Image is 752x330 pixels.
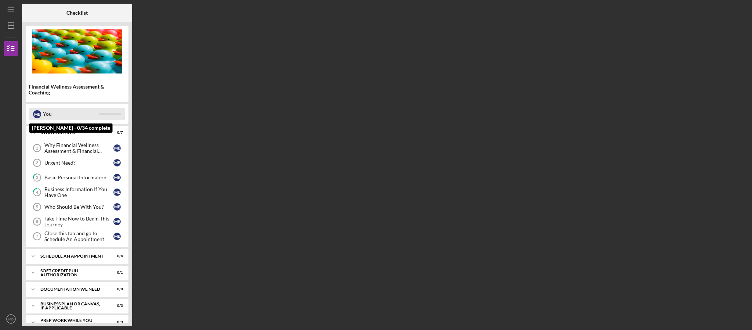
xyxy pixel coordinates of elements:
[40,130,105,135] div: Introduction
[4,312,18,326] button: MB
[110,270,123,275] div: 0 / 1
[113,174,121,181] div: M B
[66,10,88,16] b: Checklist
[110,320,123,324] div: 0 / 3
[36,190,39,195] tspan: 4
[44,186,113,198] div: Business Information If You Have One
[40,318,105,327] div: Prep Work While You Wait
[44,216,113,227] div: Take Time Now to Begin This Journey
[36,219,38,224] tspan: 6
[110,287,123,291] div: 0 / 8
[113,159,121,166] div: M B
[110,130,123,135] div: 0 / 7
[36,161,38,165] tspan: 2
[113,203,121,211] div: M B
[44,204,113,210] div: Who Should Be With You?
[29,155,125,170] a: 2Urgent Need?MB
[36,205,38,209] tspan: 5
[26,29,128,73] img: Product logo
[110,254,123,258] div: 0 / 4
[44,175,113,180] div: Basic Personal Information
[110,304,123,308] div: 0 / 3
[40,269,105,277] div: Soft Credit Pull Authorization
[29,170,125,185] a: 3Basic Personal InformationMB
[40,302,105,310] div: Business Plan or Canvas, if applicable
[29,185,125,200] a: 4Business Information If You Have OneMB
[36,234,38,238] tspan: 7
[44,160,113,166] div: Urgent Need?
[40,254,105,258] div: Schedule An Appointment
[33,110,41,118] div: M B
[8,317,14,321] text: MB
[113,144,121,152] div: M B
[113,233,121,240] div: M B
[36,146,38,150] tspan: 1
[29,229,125,244] a: 7Close this tab and go to Schedule An AppointmentMB
[36,175,38,180] tspan: 3
[44,142,113,154] div: Why Financial Wellness Assessment & Financial Coaching?
[29,214,125,229] a: 6Take Time Now to Begin This JourneyMB
[29,84,126,96] div: Financial Wellness Assessment & Coaching
[113,189,121,196] div: M B
[44,230,113,242] div: Close this tab and go to Schedule An Appointment
[29,200,125,214] a: 5Who Should Be With You?MB
[40,287,105,291] div: Documentation We Need
[113,218,121,225] div: M B
[29,141,125,155] a: 1Why Financial Wellness Assessment & Financial Coaching?MB
[43,108,99,120] div: You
